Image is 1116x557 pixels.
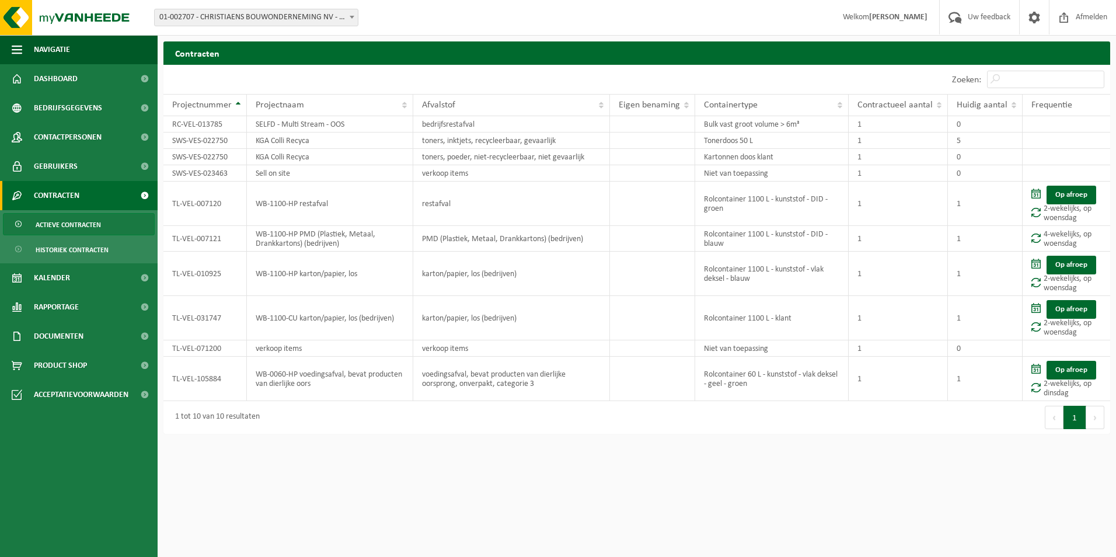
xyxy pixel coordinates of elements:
[163,182,247,226] td: TL-VEL-007120
[256,100,304,110] span: Projectnaam
[1045,406,1063,429] button: Previous
[948,340,1023,357] td: 0
[695,165,849,182] td: Niet van toepassing
[422,100,455,110] span: Afvalstof
[849,252,948,296] td: 1
[849,165,948,182] td: 1
[413,149,610,165] td: toners, poeder, niet-recycleerbaar, niet gevaarlijk
[1031,100,1072,110] span: Frequentie
[1023,252,1110,296] td: 2-wekelijks, op woensdag
[247,340,413,357] td: verkoop items
[1047,256,1096,274] a: Op afroep
[849,182,948,226] td: 1
[704,100,758,110] span: Containertype
[849,133,948,149] td: 1
[247,165,413,182] td: Sell on site
[413,116,610,133] td: bedrijfsrestafval
[948,296,1023,340] td: 1
[34,64,78,93] span: Dashboard
[163,252,247,296] td: TL-VEL-010925
[34,181,79,210] span: Contracten
[948,133,1023,149] td: 5
[1047,361,1096,380] a: Op afroep
[695,133,849,149] td: Tonerdoos 50 L
[154,9,358,26] span: 01-002707 - CHRISTIAENS BOUWONDERNEMING NV - OOSTKAMP
[3,213,155,235] a: Actieve contracten
[849,226,948,252] td: 1
[169,407,260,428] div: 1 tot 10 van 10 resultaten
[247,116,413,133] td: SELFD - Multi Stream - OOS
[695,226,849,252] td: Rolcontainer 1100 L - kunststof - DID - blauw
[413,252,610,296] td: karton/papier, los (bedrijven)
[849,357,948,401] td: 1
[413,133,610,149] td: toners, inktjets, recycleerbaar, gevaarlijk
[163,340,247,357] td: TL-VEL-071200
[247,133,413,149] td: KGA Colli Recyca
[1023,182,1110,226] td: 2-wekelijks, op woensdag
[163,116,247,133] td: RC-VEL-013785
[163,41,1110,64] h2: Contracten
[34,123,102,152] span: Contactpersonen
[34,351,87,380] span: Product Shop
[869,13,927,22] strong: [PERSON_NAME]
[413,357,610,401] td: voedingsafval, bevat producten van dierlijke oorsprong, onverpakt, categorie 3
[849,116,948,133] td: 1
[952,75,981,85] label: Zoeken:
[34,152,78,181] span: Gebruikers
[1023,357,1110,401] td: 2-wekelijks, op dinsdag
[34,380,128,409] span: Acceptatievoorwaarden
[34,322,83,351] span: Documenten
[948,252,1023,296] td: 1
[34,35,70,64] span: Navigatie
[247,252,413,296] td: WB-1100-HP karton/papier, los
[695,296,849,340] td: Rolcontainer 1100 L - klant
[948,149,1023,165] td: 0
[247,182,413,226] td: WB-1100-HP restafval
[413,296,610,340] td: karton/papier, los (bedrijven)
[849,149,948,165] td: 1
[695,252,849,296] td: Rolcontainer 1100 L - kunststof - vlak deksel - blauw
[163,226,247,252] td: TL-VEL-007121
[3,238,155,260] a: Historiek contracten
[948,165,1023,182] td: 0
[695,116,849,133] td: Bulk vast groot volume > 6m³
[413,182,610,226] td: restafval
[695,149,849,165] td: Kartonnen doos klant
[413,165,610,182] td: verkoop items
[34,93,102,123] span: Bedrijfsgegevens
[695,340,849,357] td: Niet van toepassing
[155,9,358,26] span: 01-002707 - CHRISTIAENS BOUWONDERNEMING NV - OOSTKAMP
[1047,300,1096,319] a: Op afroep
[163,133,247,149] td: SWS-VES-022750
[948,182,1023,226] td: 1
[413,226,610,252] td: PMD (Plastiek, Metaal, Drankkartons) (bedrijven)
[849,296,948,340] td: 1
[948,357,1023,401] td: 1
[172,100,232,110] span: Projectnummer
[247,357,413,401] td: WB-0060-HP voedingsafval, bevat producten van dierlijke oors
[36,214,101,236] span: Actieve contracten
[1063,406,1086,429] button: 1
[163,149,247,165] td: SWS-VES-022750
[619,100,680,110] span: Eigen benaming
[849,340,948,357] td: 1
[36,239,109,261] span: Historiek contracten
[695,182,849,226] td: Rolcontainer 1100 L - kunststof - DID - groen
[695,357,849,401] td: Rolcontainer 60 L - kunststof - vlak deksel - geel - groen
[1047,186,1096,204] a: Op afroep
[413,340,610,357] td: verkoop items
[34,293,79,322] span: Rapportage
[857,100,933,110] span: Contractueel aantal
[163,296,247,340] td: TL-VEL-031747
[247,149,413,165] td: KGA Colli Recyca
[34,263,70,293] span: Kalender
[247,226,413,252] td: WB-1100-HP PMD (Plastiek, Metaal, Drankkartons) (bedrijven)
[163,165,247,182] td: SWS-VES-023463
[1023,296,1110,340] td: 2-wekelijks, op woensdag
[948,226,1023,252] td: 1
[247,296,413,340] td: WB-1100-CU karton/papier, los (bedrijven)
[948,116,1023,133] td: 0
[957,100,1007,110] span: Huidig aantal
[163,357,247,401] td: TL-VEL-105884
[1086,406,1104,429] button: Next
